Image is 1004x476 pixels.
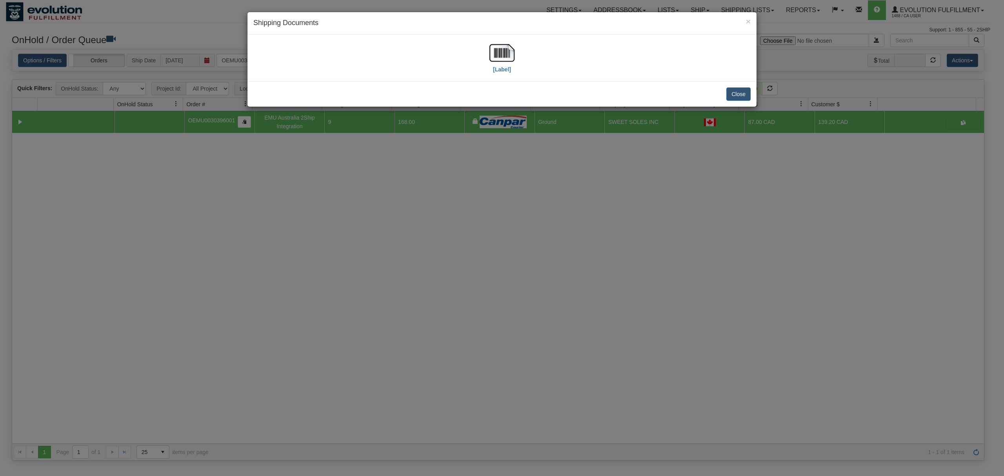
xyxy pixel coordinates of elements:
[746,17,751,25] button: Close
[489,49,515,72] a: [Label]
[746,17,751,26] span: ×
[986,198,1003,278] iframe: chat widget
[493,65,511,73] label: [Label]
[253,18,751,28] h4: Shipping Documents
[489,40,515,65] img: barcode.jpg
[726,87,751,101] button: Close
